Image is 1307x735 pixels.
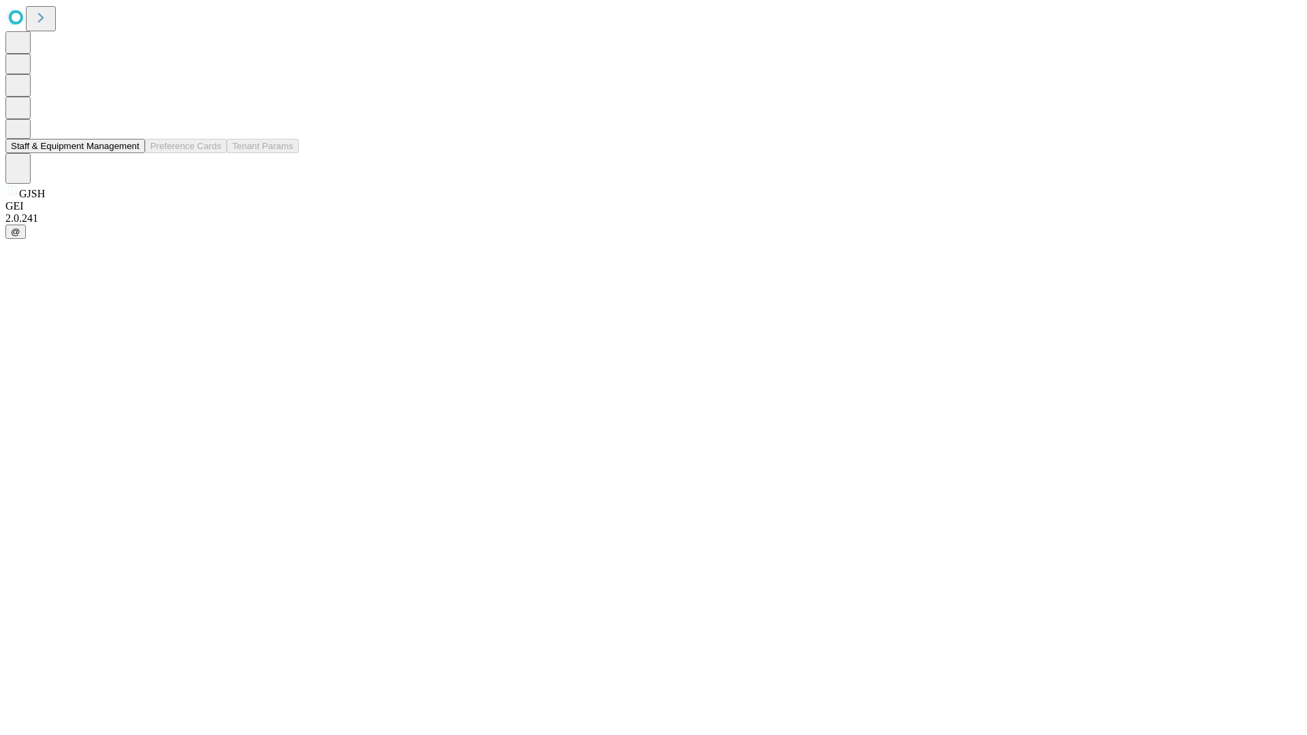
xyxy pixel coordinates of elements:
[5,200,1302,212] div: GEI
[5,225,26,239] button: @
[19,188,45,199] span: GJSH
[5,139,145,153] button: Staff & Equipment Management
[5,212,1302,225] div: 2.0.241
[145,139,227,153] button: Preference Cards
[227,139,299,153] button: Tenant Params
[11,227,20,237] span: @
